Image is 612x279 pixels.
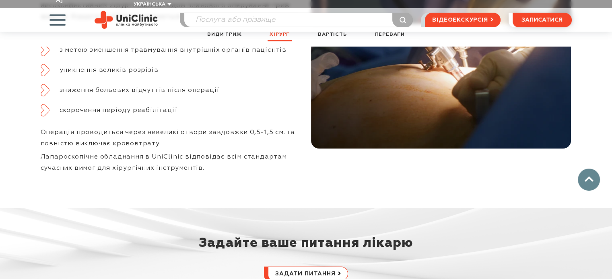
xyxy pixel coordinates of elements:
a: Переваги [373,30,407,40]
a: хірург [268,30,292,40]
a: Вартість [316,30,348,40]
p: Лапароскопічне обладнання в UniClinic відповідає всім стандартам сучасних вимог для хірургічних і... [41,151,301,174]
span: відеоекскурсія [432,13,488,27]
button: записатися [513,13,572,27]
input: Послуга або прізвище [184,13,413,27]
li: зниження больових відчуттів після операції [41,84,301,97]
button: Українська [132,2,171,8]
a: відеоекскурсія [425,13,500,27]
span: Українська [134,2,165,7]
li: уникнення великів розрізів [41,64,301,77]
span: записатися [521,17,563,23]
a: Види гриж [205,30,243,40]
img: Uniclinic [95,11,158,29]
li: скорочення періоду реабілітації [41,104,301,117]
p: Операція проводиться через невеликі отвори завдовжки 0,5-1,5 см. та повністю виключає крововтрату. [41,127,301,149]
li: з метою зменшення травмування внутрішніх органів пацієнтів [41,44,301,57]
div: Задайте ваше питання лікарю [41,236,572,267]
